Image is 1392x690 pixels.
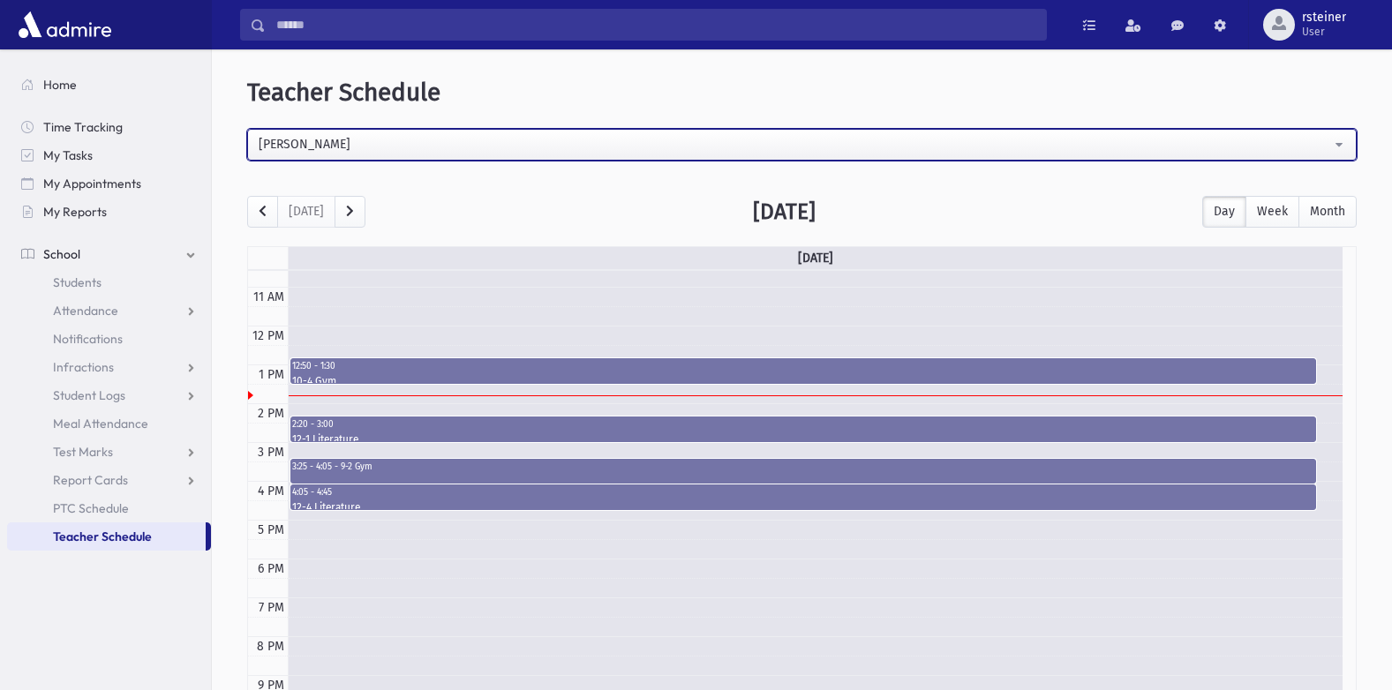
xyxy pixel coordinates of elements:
button: Day [1202,196,1246,228]
a: Students [7,268,211,296]
div: 3 PM [254,443,288,461]
a: My Reports [7,198,211,226]
div: 12-4 Literature [292,500,1315,509]
span: Attendance [53,303,118,319]
a: PTC Schedule [7,494,211,522]
a: Student Logs [7,381,211,409]
div: 2:20 - 3:00 [292,418,1315,431]
img: AdmirePro [14,7,116,42]
button: Mrs. Becker [247,129,1357,161]
button: next [335,196,365,228]
div: 1 PM [255,365,288,384]
div: 5 PM [254,521,288,539]
div: [PERSON_NAME] [259,135,1331,154]
button: Month [1298,196,1357,228]
a: Infractions [7,353,211,381]
div: 9-2 Gym [341,461,1315,474]
span: Test Marks [53,444,113,460]
a: Test Marks [7,438,211,466]
div: 8 PM [253,637,288,656]
input: Search [266,9,1046,41]
span: Teacher Schedule [247,78,440,107]
a: School [7,240,211,268]
span: My Appointments [43,176,141,191]
div: 12-1 Literature [292,432,1315,441]
a: My Appointments [7,169,211,198]
span: My Tasks [43,147,93,163]
h2: [DATE] [753,199,816,224]
span: Report Cards [53,472,128,488]
span: Student Logs [53,387,125,403]
div: 6 PM [254,559,288,578]
span: rsteiner [1302,11,1346,25]
div: 4:05 - 4:45 [292,486,1315,499]
a: Attendance [7,296,211,325]
a: My Tasks [7,141,211,169]
span: Home [43,77,77,93]
span: User [1302,25,1346,39]
button: prev [247,196,278,228]
button: [DATE] [277,196,335,228]
div: 12:50 - 1:30 [292,360,1315,373]
a: [DATE] [794,247,837,269]
a: Teacher Schedule [7,522,206,551]
div: 4 PM [254,482,288,500]
span: Students [53,274,102,290]
span: Notifications [53,331,123,347]
span: Meal Attendance [53,416,148,431]
div: 11 AM [250,288,288,306]
a: Meal Attendance [7,409,211,438]
a: Notifications [7,325,211,353]
div: 2 PM [254,404,288,423]
a: Report Cards [7,466,211,494]
div: 12 PM [249,326,288,345]
button: Week [1245,196,1299,228]
div: 3:25 - 4:05 [292,461,341,482]
span: School [43,246,80,262]
div: 10-4 Gym [292,374,1315,383]
span: My Reports [43,204,107,220]
span: PTC Schedule [53,500,129,516]
a: Time Tracking [7,113,211,141]
span: Teacher Schedule [53,529,152,544]
a: Home [7,71,211,99]
span: Time Tracking [43,119,123,135]
span: Infractions [53,359,114,375]
div: 7 PM [255,598,288,617]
